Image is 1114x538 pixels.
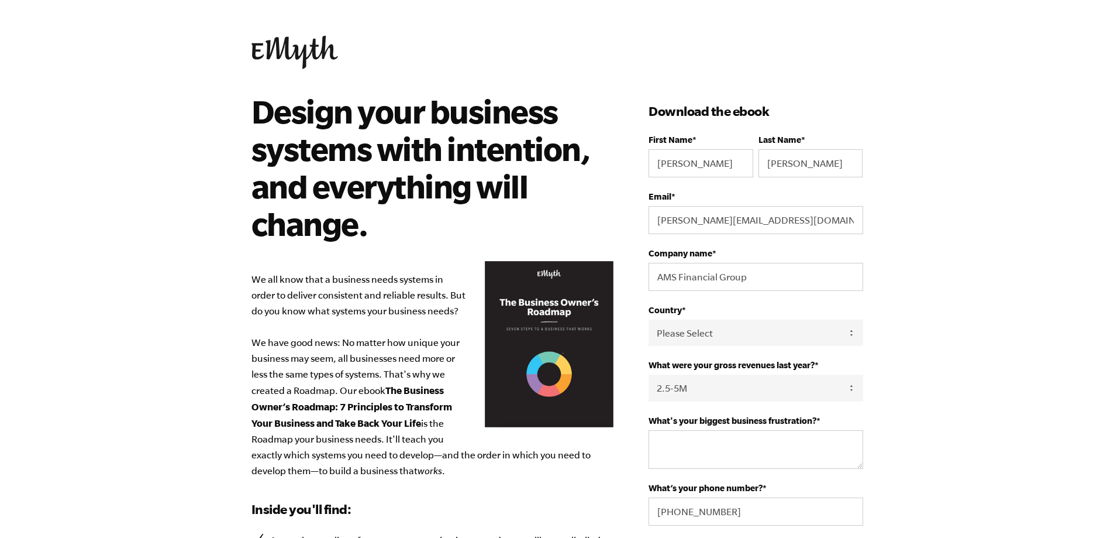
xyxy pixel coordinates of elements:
[418,465,442,476] em: works
[649,102,863,121] h3: Download the ebook
[649,191,671,201] span: Email
[758,135,801,145] span: Last Name
[251,36,338,69] img: EMyth
[649,135,692,145] span: First Name
[1056,482,1114,538] iframe: Chat Widget
[251,385,452,429] b: The Business Owner’s Roadmap: 7 Principles to Transform Your Business and Take Back Your Life
[251,272,614,479] p: We all know that a business needs systems in order to deliver consistent and reliable results. Bu...
[649,416,816,426] span: What's your biggest business frustration?
[649,305,682,315] span: Country
[649,360,815,370] span: What were your gross revenues last year?
[251,92,597,242] h2: Design your business systems with intention, and everything will change.
[485,261,613,428] img: Business Owners Roadmap Cover
[649,483,763,493] span: What’s your phone number?
[251,500,614,519] h3: Inside you'll find:
[649,248,712,258] span: Company name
